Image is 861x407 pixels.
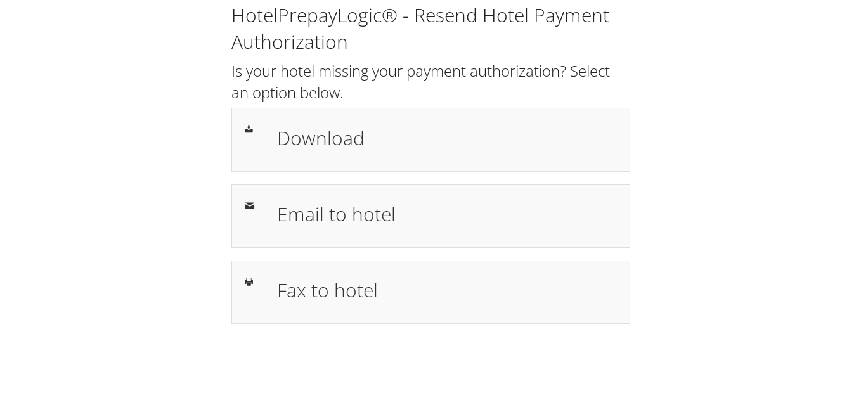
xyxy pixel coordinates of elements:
h1: HotelPrepayLogic® - Resend Hotel Payment Authorization [231,2,630,55]
h2: Is your hotel missing your payment authorization? Select an option below. [231,60,630,103]
h1: Fax to hotel [277,276,617,304]
h1: Download [277,124,617,152]
h1: Email to hotel [277,200,617,228]
a: Download [231,108,630,171]
a: Fax to hotel [231,261,630,324]
a: Email to hotel [231,184,630,248]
